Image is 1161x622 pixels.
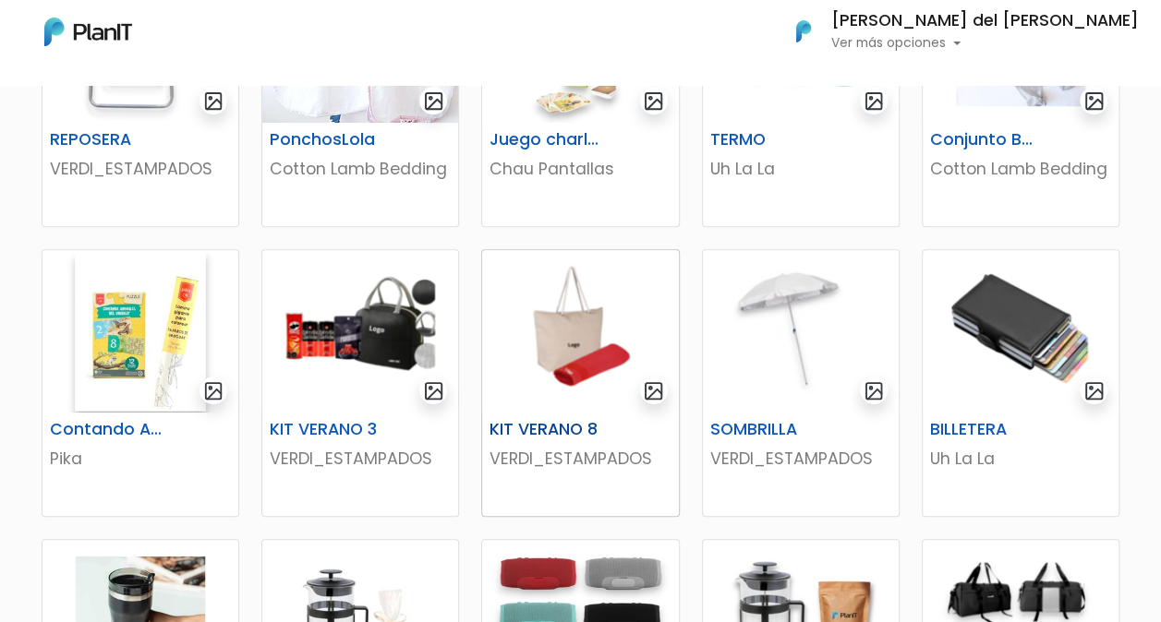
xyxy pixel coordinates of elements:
img: gallery-light [864,90,885,112]
img: gallery-light [423,380,444,401]
a: gallery-light SOMBRILLA VERDI_ESTAMPADOS [702,249,900,517]
img: gallery-light [203,90,224,112]
h6: Contando Animales Puzle + Lamina Gigante [39,420,175,439]
p: VERDI_ESTAMPADOS [270,447,451,471]
img: PlanIt Logo [783,11,824,52]
p: Cotton Lamb Bedding [930,157,1111,181]
img: PlanIt Logo [44,18,132,46]
img: thumb_Captura_de_pantalla_2025-09-09_101044.png [262,250,458,413]
a: gallery-light KIT VERANO 8 VERDI_ESTAMPADOS [481,249,679,517]
h6: BILLETERA [919,420,1055,439]
h6: SOMBRILLA [699,420,835,439]
p: VERDI_ESTAMPADOS [50,157,231,181]
img: gallery-light [864,380,885,401]
img: thumb_Captura_de_pantalla_2025-09-09_103452.png [482,250,678,413]
h6: KIT VERANO 8 [478,420,614,439]
img: gallery-light [1083,380,1105,401]
p: Ver más opciones [831,37,1139,50]
img: thumb_2FDA6350-6045-48DC-94DD-55C445378348-Photoroom__12_.jpg [42,250,238,413]
h6: [PERSON_NAME] del [PERSON_NAME] [831,13,1139,30]
h6: Juego charlas de mesa + Cartas españolas [478,130,614,150]
p: VERDI_ESTAMPADOS [710,447,891,471]
h6: REPOSERA [39,130,175,150]
p: Uh La La [930,447,1111,471]
p: Cotton Lamb Bedding [270,157,451,181]
img: gallery-light [203,380,224,401]
h6: KIT VERANO 3 [259,420,394,439]
a: gallery-light BILLETERA Uh La La [922,249,1119,517]
button: PlanIt Logo [PERSON_NAME] del [PERSON_NAME] Ver más opciones [772,7,1139,55]
p: Chau Pantallas [490,157,671,181]
img: gallery-light [643,90,664,112]
p: VERDI_ESTAMPADOS [490,447,671,471]
h6: Conjunto Batita, Pelele y Gorro [919,130,1055,150]
img: gallery-light [1083,90,1105,112]
h6: PonchosLola [259,130,394,150]
h6: TERMO [699,130,835,150]
div: ¿Necesitás ayuda? [95,18,266,54]
img: thumb_BD93420D-603B-4D67-A59E-6FB358A47D23.jpeg [703,250,899,413]
a: gallery-light Contando Animales Puzle + Lamina Gigante Pika [42,249,239,517]
img: thumb_Captura_de_pantalla_2025-09-08_093528.png [923,250,1119,413]
p: Uh La La [710,157,891,181]
img: gallery-light [643,380,664,401]
img: gallery-light [423,90,444,112]
p: Pika [50,447,231,471]
a: gallery-light KIT VERANO 3 VERDI_ESTAMPADOS [261,249,459,517]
